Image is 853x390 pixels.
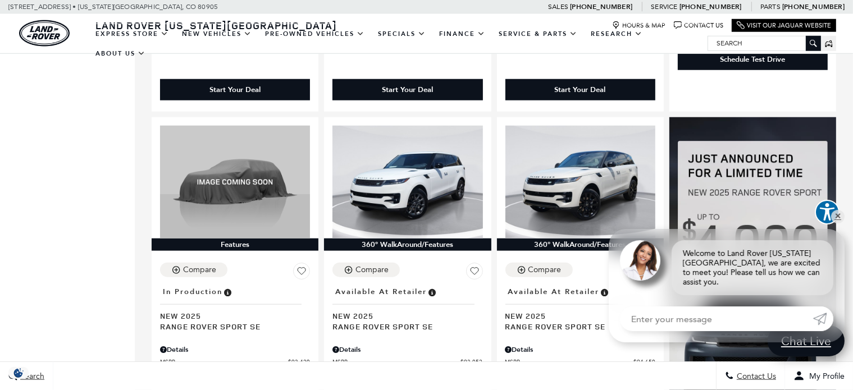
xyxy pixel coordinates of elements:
[152,238,318,251] div: Features
[528,265,562,275] div: Compare
[89,24,175,44] a: EXPRESS STORE
[332,263,400,277] button: Compare Vehicle
[505,284,655,331] a: Available at RetailerNew 2025Range Rover Sport SE
[461,357,483,366] span: $93,052
[427,286,437,298] span: Vehicle is in stock and ready for immediate delivery. Due to demand, availability is subject to c...
[288,357,310,366] span: $93,420
[508,286,600,298] span: Available at Retailer
[160,310,302,321] span: New 2025
[432,24,492,44] a: Finance
[679,2,742,11] a: [PHONE_NUMBER]
[505,126,655,238] img: 2025 Land Rover Range Rover Sport SE
[19,20,70,47] img: Land Rover
[633,357,655,366] span: $94,650
[355,265,389,275] div: Compare
[371,24,432,44] a: Specials
[160,126,310,238] img: 2025 Land Rover Range Rover Sport SE
[555,85,606,95] div: Start Your Deal
[760,3,781,11] span: Parts
[505,357,655,366] a: MSRP $94,650
[548,3,568,11] span: Sales
[163,286,222,298] span: In Production
[815,200,840,227] aside: Accessibility Help Desk
[209,85,261,95] div: Start Your Deal
[612,21,665,30] a: Hours & Map
[651,3,677,11] span: Service
[160,357,310,366] a: MSRP $93,420
[678,49,828,70] div: Schedule Test Drive
[89,44,152,63] a: About Us
[8,3,218,11] a: [STREET_ADDRESS] • [US_STATE][GEOGRAPHIC_DATA], CO 80905
[258,24,371,44] a: Pre-Owned Vehicles
[89,19,344,32] a: Land Rover [US_STATE][GEOGRAPHIC_DATA]
[570,2,632,11] a: [PHONE_NUMBER]
[160,345,310,355] div: Pricing Details - Range Rover Sport SE
[720,54,785,65] div: Schedule Test Drive
[382,85,433,95] div: Start Your Deal
[505,321,647,332] span: Range Rover Sport SE
[332,79,482,100] div: Start Your Deal
[324,238,491,251] div: 360° WalkAround/Features
[492,24,584,44] a: Service & Parts
[160,79,310,100] div: Start Your Deal
[505,263,573,277] button: Compare Vehicle
[160,284,310,331] a: In ProductionNew 2025Range Rover Sport SE
[89,24,708,63] nav: Main Navigation
[815,200,840,224] button: Explore your accessibility options
[175,24,258,44] a: New Vehicles
[708,36,820,50] input: Search
[293,263,310,284] button: Save Vehicle
[505,345,655,355] div: Pricing Details - Range Rover Sport SE
[505,357,633,366] span: MSRP
[332,357,482,366] a: MSRP $93,052
[332,345,482,355] div: Pricing Details - Range Rover Sport SE
[160,321,302,332] span: Range Rover Sport SE
[737,21,831,30] a: Visit Our Jaguar Website
[782,2,845,11] a: [PHONE_NUMBER]
[805,371,845,381] span: My Profile
[160,357,288,366] span: MSRP
[505,79,655,100] div: Start Your Deal
[222,286,232,298] span: Vehicle is being built. Estimated time of delivery is 5-12 weeks. MSRP will be finalized when the...
[335,286,427,298] span: Available at Retailer
[600,286,610,298] span: Vehicle is in stock and ready for immediate delivery. Due to demand, availability is subject to c...
[6,367,31,379] img: Opt-Out Icon
[785,362,853,390] button: Open user profile menu
[183,265,216,275] div: Compare
[620,240,660,281] img: Agent profile photo
[620,306,813,331] input: Enter your message
[332,321,474,332] span: Range Rover Sport SE
[672,240,833,295] div: Welcome to Land Rover [US_STATE][GEOGRAPHIC_DATA], we are excited to meet you! Please tell us how...
[332,357,460,366] span: MSRP
[584,24,649,44] a: Research
[332,126,482,238] img: 2025 Land Rover Range Rover Sport SE
[674,21,723,30] a: Contact Us
[332,310,474,321] span: New 2025
[332,284,482,331] a: Available at RetailerNew 2025Range Rover Sport SE
[813,306,833,331] a: Submit
[734,371,776,381] span: Contact Us
[95,19,337,32] span: Land Rover [US_STATE][GEOGRAPHIC_DATA]
[160,263,227,277] button: Compare Vehicle
[497,238,664,251] div: 360° WalkAround/Features
[19,20,70,47] a: land-rover
[6,367,31,379] section: Click to Open Cookie Consent Modal
[466,263,483,284] button: Save Vehicle
[505,310,647,321] span: New 2025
